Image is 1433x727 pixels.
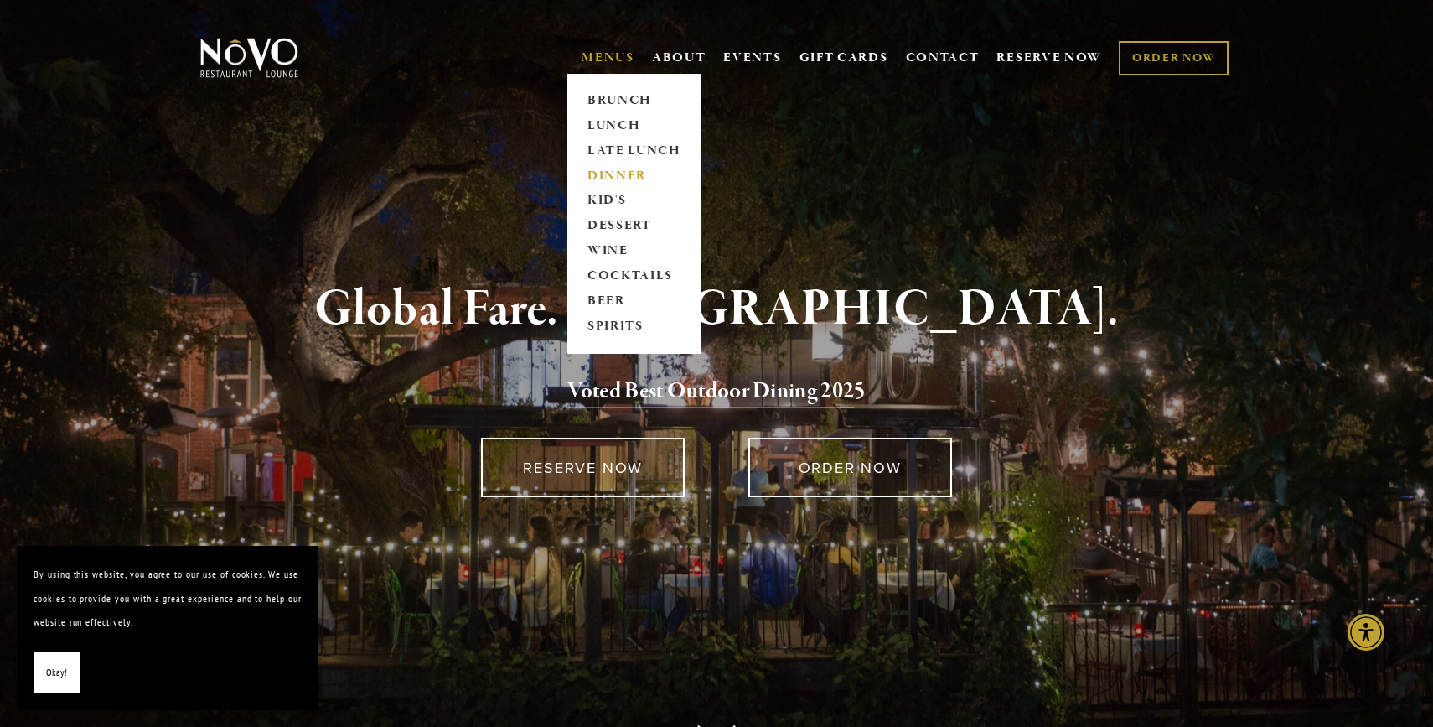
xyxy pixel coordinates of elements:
a: RESERVE NOW [996,42,1102,74]
a: RESERVE NOW [481,438,685,497]
a: SPIRITS [582,314,686,340]
a: ORDER NOW [1119,41,1229,75]
a: BEER [582,289,686,314]
a: Voted Best Outdoor Dining 202 [567,376,854,408]
a: BRUNCH [582,88,686,113]
a: GIFT CARDS [799,42,888,74]
img: Novo Restaurant &amp; Lounge [197,37,302,79]
section: Cookie banner [17,546,318,710]
button: Okay! [34,652,80,694]
span: Okay! [46,661,67,685]
a: LATE LUNCH [582,138,686,164]
p: By using this website, you agree to our use of cookies. We use cookies to provide you with a grea... [34,563,302,635]
a: ORDER NOW [748,438,952,497]
a: CONTACT [906,42,980,74]
div: Accessibility Menu [1348,614,1384,651]
a: COCKTAILS [582,264,686,289]
h2: 5 [228,374,1205,409]
a: MENUS [582,49,634,66]
a: DESSERT [582,214,686,239]
strong: Global Fare. [GEOGRAPHIC_DATA]. [314,278,1118,341]
a: LUNCH [582,113,686,138]
a: WINE [582,239,686,264]
a: DINNER [582,164,686,189]
a: KID'S [582,189,686,214]
a: EVENTS [723,49,781,66]
a: ABOUT [652,49,706,66]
